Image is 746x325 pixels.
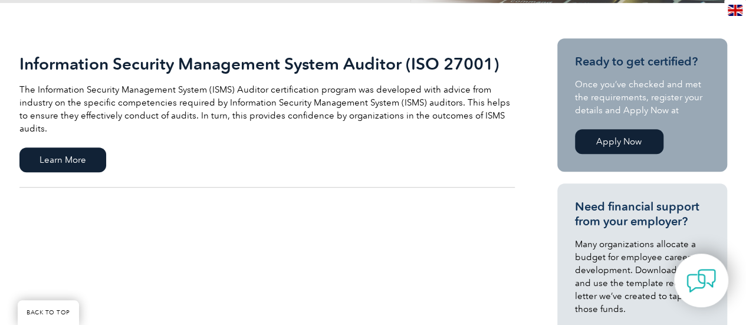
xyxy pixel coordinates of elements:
a: Information Security Management System Auditor (ISO 27001) The Information Security Management Sy... [19,38,515,188]
h2: Information Security Management System Auditor (ISO 27001) [19,54,515,73]
h3: Need financial support from your employer? [575,199,709,229]
span: Learn More [19,147,106,172]
img: contact-chat.png [686,266,716,296]
a: Apply Now [575,129,663,154]
a: BACK TO TOP [18,300,79,325]
img: en [728,5,742,16]
p: Many organizations allocate a budget for employee career development. Download, modify and use th... [575,238,709,316]
p: The Information Security Management System (ISMS) Auditor certification program was developed wit... [19,83,515,135]
h3: Ready to get certified? [575,54,709,69]
p: Once you’ve checked and met the requirements, register your details and Apply Now at [575,78,709,117]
